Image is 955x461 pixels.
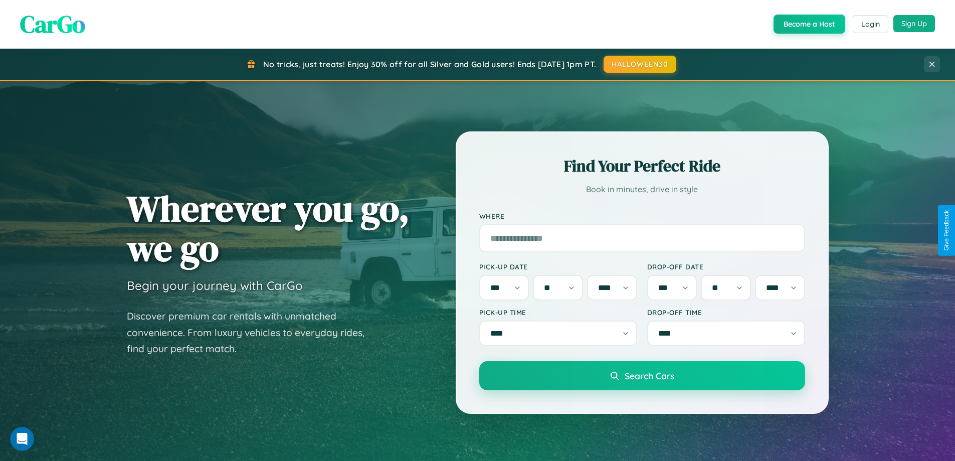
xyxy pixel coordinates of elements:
button: Search Cars [479,361,805,390]
h2: Find Your Perfect Ride [479,155,805,177]
p: Book in minutes, drive in style [479,182,805,197]
span: Search Cars [625,370,674,381]
p: Discover premium car rentals with unmatched convenience. From luxury vehicles to everyday rides, ... [127,308,377,357]
iframe: Intercom live chat [10,427,34,451]
div: Give Feedback [943,210,950,251]
label: Where [479,212,805,220]
button: Become a Host [774,15,845,34]
label: Drop-off Date [647,262,805,271]
label: Pick-up Date [479,262,637,271]
span: CarGo [20,8,85,41]
button: Sign Up [893,15,935,32]
label: Pick-up Time [479,308,637,317]
label: Drop-off Time [647,308,805,317]
h1: Wherever you go, we go [127,189,410,268]
span: No tricks, just treats! Enjoy 30% off for all Silver and Gold users! Ends [DATE] 1pm PT. [263,59,596,69]
button: Login [853,15,888,33]
h3: Begin your journey with CarGo [127,278,303,293]
button: HALLOWEEN30 [604,56,676,73]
